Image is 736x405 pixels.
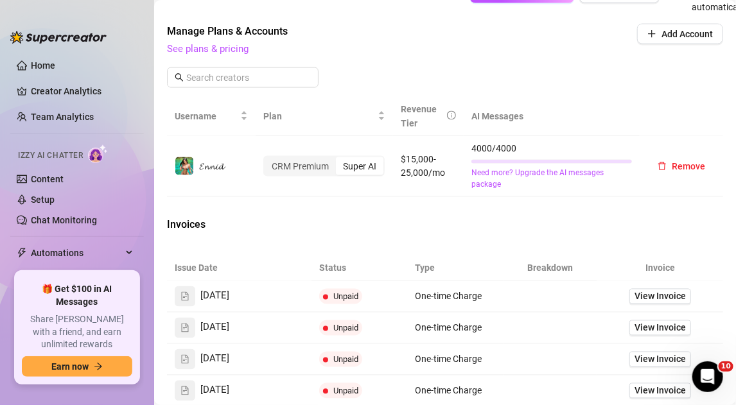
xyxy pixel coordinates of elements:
[180,355,189,364] span: file-text
[180,323,189,332] span: file-text
[662,29,713,39] span: Add Account
[629,320,691,336] a: View Invoice
[18,150,83,162] span: Izzy AI Chatter
[407,256,504,281] th: Type
[17,248,27,258] span: thunderbolt
[31,194,55,205] a: Setup
[256,97,393,136] th: Plan
[333,323,358,333] span: Unpaid
[393,136,464,198] td: $15,000-25,000/mo
[31,243,122,263] span: Automations
[672,161,705,171] span: Remove
[31,215,97,225] a: Chat Monitoring
[88,144,108,163] img: AI Chatter
[692,361,723,392] iframe: Intercom live chat
[597,256,723,281] th: Invoice
[186,71,301,85] input: Search creators
[719,361,733,372] span: 10
[200,320,229,336] span: [DATE]
[635,352,686,366] span: View Invoice
[263,109,375,123] span: Plan
[471,141,632,155] span: 4000 / 4000
[200,383,229,399] span: [DATE]
[333,355,358,365] span: Unpaid
[199,161,223,171] span: 𝓔𝓷𝓷𝓲𝓭
[22,356,132,377] button: Earn nowarrow-right
[31,174,64,184] a: Content
[10,31,107,44] img: logo-BBDzfeDw.svg
[31,112,94,122] a: Team Analytics
[635,289,686,304] span: View Invoice
[415,354,482,365] span: One-time Charge
[265,157,336,175] div: CRM Premium
[22,313,132,351] span: Share [PERSON_NAME] with a friend, and earn unlimited rewards
[647,30,656,39] span: plus
[415,386,482,396] span: One-time Charge
[658,162,667,171] span: delete
[175,157,193,175] img: 𝓔𝓷𝓷𝓲𝓭
[167,97,256,136] th: Username
[629,383,691,399] a: View Invoice
[167,43,249,55] a: See plans & pricing
[180,386,189,395] span: file-text
[200,289,229,304] span: [DATE]
[647,156,715,177] button: Remove
[31,81,134,101] a: Creator Analytics
[175,73,184,82] span: search
[401,104,437,128] span: Revenue Tier
[94,362,103,371] span: arrow-right
[51,361,89,372] span: Earn now
[336,157,383,175] div: Super AI
[167,256,311,281] th: Issue Date
[629,289,691,304] a: View Invoice
[200,352,229,367] span: [DATE]
[31,60,55,71] a: Home
[333,292,358,302] span: Unpaid
[637,24,723,44] button: Add Account
[635,384,686,398] span: View Invoice
[464,97,640,136] th: AI Messages
[629,352,691,367] a: View Invoice
[175,109,238,123] span: Username
[504,256,597,281] th: Breakdown
[471,168,632,192] a: Need more? Upgrade the AI messages package
[22,283,132,308] span: 🎁 Get $100 in AI Messages
[180,292,189,301] span: file-text
[415,323,482,333] span: One-time Charge
[311,256,408,281] th: Status
[635,321,686,335] span: View Invoice
[447,111,456,120] span: info-circle
[167,24,550,39] span: Manage Plans & Accounts
[333,386,358,396] span: Unpaid
[167,218,383,233] span: Invoices
[415,291,482,302] span: One-time Charge
[263,156,385,177] div: segmented control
